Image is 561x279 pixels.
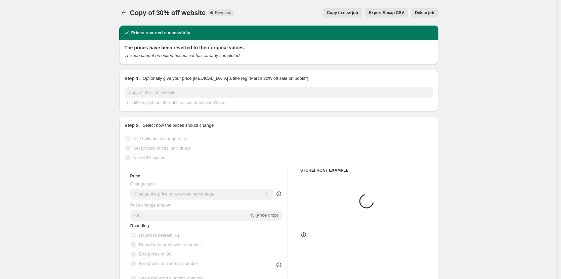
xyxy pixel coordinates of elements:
[125,53,241,58] i: This job cannot be edited because it has already completed.
[275,190,282,197] div: help
[130,203,172,208] span: Price change amount
[139,233,180,238] span: Round to nearest .01
[300,168,433,173] h6: STOREFRONT EXAMPLE
[133,146,191,151] span: Set product prices individually
[250,213,278,218] span: % (Price drop)
[139,242,201,247] span: Round to nearest whole number
[130,173,140,179] h3: Price
[125,122,140,129] h2: Step 2.
[365,8,408,17] button: Export Recap CSV
[130,210,249,221] input: -15
[131,30,190,36] h2: Prices reverted successfully
[133,155,166,160] span: Use CSV upload
[139,261,198,266] span: End prices in a certain number
[415,10,434,15] span: Delete job
[130,181,155,186] span: Change type
[133,136,187,141] span: Use bulk price change rules
[119,8,129,17] button: Price change jobs
[369,10,404,15] span: Export Recap CSV
[139,252,172,257] span: End prices in .99
[125,75,140,82] h2: Step 1.
[130,9,206,16] span: Copy of 30% off website
[142,75,308,82] p: Optionally give your price [MEDICAL_DATA] a title (eg "March 30% off sale on boots")
[125,44,433,51] h2: The prices have been reverted to their original values.
[323,8,362,17] button: Copy to new job
[411,8,438,17] button: Delete job
[125,100,229,105] span: This title is just for internal use, customers won't see it
[215,10,231,15] span: Reverted
[125,87,433,98] input: 30% off holiday sale
[327,10,358,15] span: Copy to new job
[142,122,214,129] p: Select how the prices should change
[130,223,149,228] span: Rounding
